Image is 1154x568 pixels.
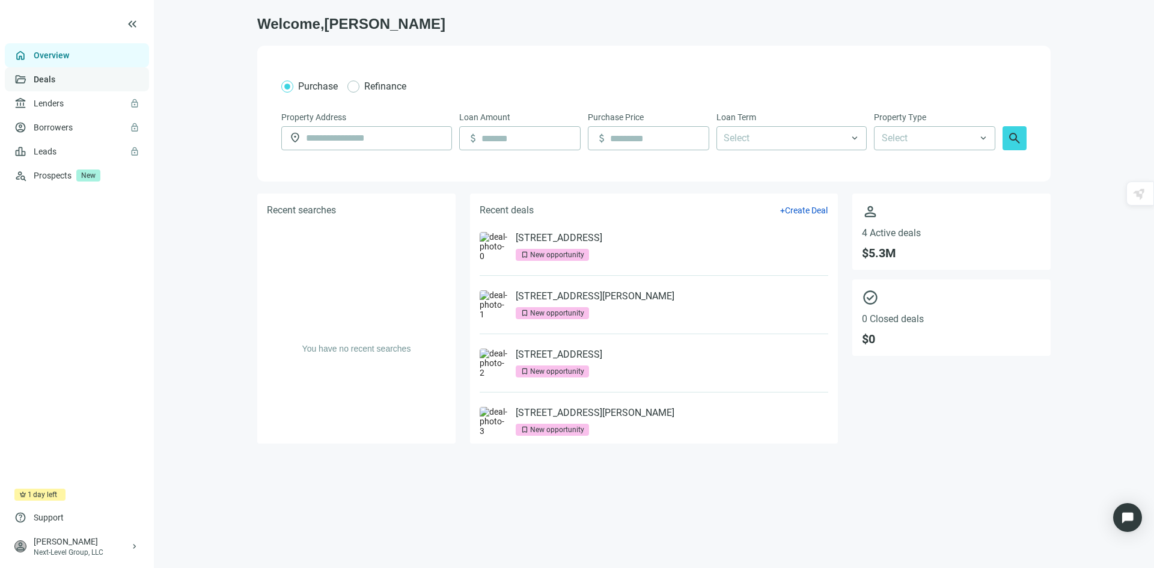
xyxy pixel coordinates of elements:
span: help [14,512,26,524]
span: bookmark [521,426,529,434]
img: deal-photo-1 [480,290,508,319]
span: + [780,206,785,215]
span: $ 5.3M [862,246,1041,260]
span: Create Deal [785,206,828,215]
div: Next-Level Group, LLC [34,548,130,557]
div: Open Intercom Messenger [1113,503,1142,532]
span: bookmark [521,251,529,259]
div: New opportunity [530,424,584,436]
button: keyboard_double_arrow_left [125,17,139,31]
div: [PERSON_NAME] [34,536,130,548]
span: person [862,203,1041,220]
span: search [1007,131,1022,145]
a: [STREET_ADDRESS][PERSON_NAME] [516,290,674,302]
span: check_circle [862,289,1041,306]
span: $ 0 [862,332,1041,346]
img: deal-photo-3 [480,407,508,436]
span: lock [130,147,139,156]
span: New [76,169,100,182]
h1: Welcome, [PERSON_NAME] [257,14,1051,34]
div: New opportunity [530,249,584,261]
span: Support [34,512,64,524]
a: Deals [34,75,55,84]
span: Property Address [281,111,346,124]
div: New opportunity [530,365,584,377]
span: person [14,540,26,552]
span: Property Type [874,111,926,124]
div: Prospects [34,163,139,188]
span: bookmark [521,309,529,317]
span: 0 Closed deals [862,313,1041,325]
span: 1 [28,489,32,501]
span: keyboard_arrow_right [130,542,139,551]
span: crown [19,491,26,498]
span: attach_money [596,132,608,144]
span: Loan Amount [459,111,510,124]
span: Purchase [298,81,338,92]
button: +Create Deal [780,205,828,216]
img: deal-photo-0 [480,232,508,261]
span: bookmark [521,367,529,376]
span: lock [130,123,139,132]
span: lock [130,99,139,108]
a: [STREET_ADDRESS] [516,232,602,244]
span: Purchase Price [588,111,644,124]
a: ProspectsNew [34,163,139,188]
a: [STREET_ADDRESS] [516,349,602,361]
span: location_on [289,132,301,144]
span: 4 Active deals [862,227,1041,239]
a: Overview [34,50,69,60]
h5: Recent searches [267,203,336,218]
a: [STREET_ADDRESS][PERSON_NAME] [516,407,674,419]
div: New opportunity [530,307,584,319]
button: search [1003,126,1027,150]
span: Refinance [364,81,406,92]
span: attach_money [467,132,479,144]
span: Loan Term [716,111,756,124]
h5: Recent deals [480,203,534,218]
span: You have no recent searches [302,344,411,353]
span: day left [33,489,57,501]
img: deal-photo-2 [480,349,508,377]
